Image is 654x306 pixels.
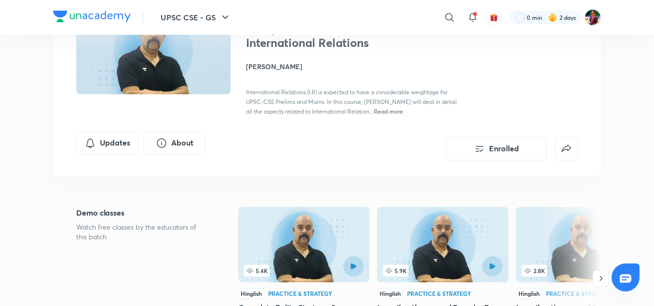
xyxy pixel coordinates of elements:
[76,131,138,155] button: Updates
[522,265,547,277] span: 2.8K
[268,291,332,296] div: Practice & Strategy
[244,265,270,277] span: 5.4K
[516,288,542,299] div: Hinglish
[53,11,131,22] img: Company Logo
[446,137,547,160] button: Enrolled
[76,207,207,219] h5: Demo classes
[246,88,457,115] span: International Relations (I.R) is expected to have a considerable weightage for UPSC-CSE Prelims a...
[238,288,264,299] div: Hinglish
[585,9,601,26] img: Solanki Ghorai
[155,8,237,27] button: UPSC CSE - GS
[53,11,131,25] a: Company Logo
[144,131,205,155] button: About
[75,6,232,95] img: Thumbnail
[407,291,471,296] div: Practice & Strategy
[486,10,502,25] button: avatar
[374,107,403,115] span: Read more
[383,265,409,277] span: 5.9K
[490,13,498,22] img: avatar
[246,22,404,50] h1: Comprehensive Course on International Relations
[548,13,558,22] img: streak
[555,137,578,160] button: false
[76,222,207,242] p: Watch free classes by the educators of this batch
[377,288,403,299] div: Hinglish
[246,61,462,72] h4: [PERSON_NAME]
